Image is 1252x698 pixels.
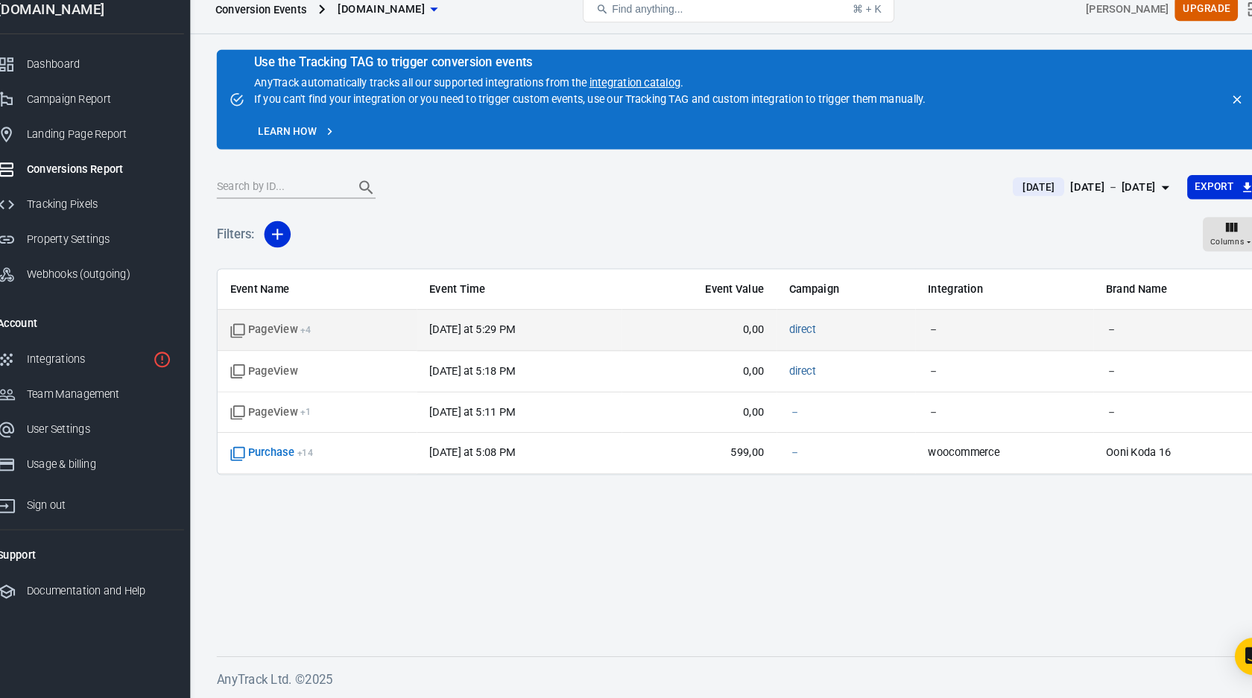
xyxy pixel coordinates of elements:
[775,324,801,336] a: direct
[775,364,801,375] a: direct
[431,403,513,415] time: 2025-10-14T17:11:38+02:00
[1204,6,1240,42] a: Sign out
[305,443,320,454] sup: + 14
[775,441,785,456] span: －
[627,323,751,338] span: 0,00
[627,285,751,299] span: Event Value
[1078,285,1213,299] span: Brand Name
[240,323,317,338] span: PageView
[343,14,426,33] span: pizzaofen-24.de
[908,402,1054,417] span: －
[1078,441,1213,456] span: Ooni Koda 16
[908,441,1054,456] span: woocommerce
[627,402,751,417] span: 0,00
[45,451,184,467] div: Usage & billing
[627,441,751,456] span: 599,00
[227,185,347,204] input: Search by ID...
[605,18,673,29] span: Find anything...
[1193,100,1214,121] button: close
[5,306,196,342] li: Account
[1078,363,1213,378] span: －
[1044,185,1126,203] div: [DATE] － [DATE]
[908,363,1054,378] span: －
[578,11,876,37] button: Find anything...⌘ + K
[5,160,196,194] a: Conversions Report
[775,285,885,299] span: Campaign
[431,364,513,375] time: 2025-10-14T17:18:15+02:00
[5,375,196,409] a: Team Management
[775,442,785,454] a: －
[1201,625,1237,661] div: Open Intercom Messenger
[45,384,184,400] div: Team Management
[45,270,184,285] div: Webhooks (outgoing)
[45,169,184,185] div: Conversions Report
[240,441,320,456] span: Purchase
[775,363,801,378] span: direct
[431,285,603,299] span: Event Time
[337,10,444,37] button: [DOMAIN_NAME]
[977,182,1155,206] button: [DATE][DATE] － [DATE]
[775,323,801,338] span: direct
[5,409,196,442] a: User Settings
[1177,240,1210,253] span: Columns
[431,324,513,336] time: 2025-10-14T17:29:02+02:00
[263,69,905,118] div: AnyTrack automatically tracks all our supported integrations from the . If you can't find your in...
[1171,223,1226,256] button: Columns
[5,194,196,227] a: Tracking Pixels
[227,656,1226,674] h6: AnyTrack Ltd. © 2025
[263,130,344,153] a: Learn how
[45,418,184,434] div: User Settings
[45,491,184,507] div: Sign out
[1059,16,1138,31] div: Account id: Q83Ecbm8
[1144,12,1204,35] button: Upgrade
[263,67,905,82] div: Use the Tracking TAG to trigger conversion events
[308,404,317,414] sup: + 1
[992,187,1034,202] span: [DATE]
[5,227,196,261] a: Property Settings
[45,102,184,118] div: Campaign Report
[228,273,1225,469] div: scrollable content
[352,177,388,212] button: Search
[5,476,196,515] a: Sign out
[240,363,305,378] span: Standard event name
[584,88,671,100] a: integration catalog
[5,60,196,93] a: Dashboard
[1078,323,1213,338] span: －
[226,16,313,31] div: Conversion Events
[775,403,785,415] a: －
[5,93,196,127] a: Campaign Report
[227,215,264,263] h5: Filters:
[835,18,863,29] div: ⌘ + K
[1078,402,1213,417] span: －
[5,442,196,476] a: Usage & billing
[166,350,184,368] svg: 1 networks not verified yet
[908,323,1054,338] span: －
[45,573,184,588] div: Documentation and Help
[45,136,184,151] div: Landing Page Report
[627,363,751,378] span: 0,00
[240,285,407,299] span: Event Name
[5,17,196,31] div: [DOMAIN_NAME]
[1156,183,1226,206] button: Export
[240,402,317,417] span: PageView
[775,402,785,417] span: －
[308,326,317,336] sup: + 4
[45,351,160,367] div: Integrations
[5,261,196,294] a: Webhooks (outgoing)
[5,342,196,375] a: Integrations
[45,203,184,218] div: Tracking Pixels
[908,285,1054,299] span: Integration
[5,127,196,160] a: Landing Page Report
[431,442,513,454] time: 2025-10-14T17:08:22+02:00
[45,69,184,84] div: Dashboard
[5,528,196,564] li: Support
[45,236,184,252] div: Property Settings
